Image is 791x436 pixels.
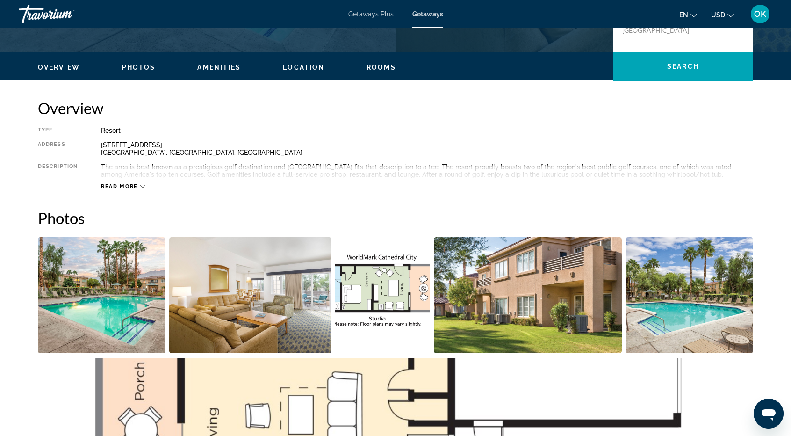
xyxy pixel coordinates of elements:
[367,63,396,72] button: Rooms
[38,63,80,72] button: Overview
[283,64,324,71] span: Location
[38,237,165,354] button: Open full-screen image slider
[197,64,241,71] span: Amenities
[19,2,112,26] a: Travorium
[101,127,753,134] div: Resort
[38,141,78,156] div: Address
[667,63,699,70] span: Search
[367,64,396,71] span: Rooms
[679,11,688,19] span: en
[748,4,772,24] button: User Menu
[122,64,156,71] span: Photos
[711,8,734,22] button: Change currency
[197,63,241,72] button: Amenities
[434,237,622,354] button: Open full-screen image slider
[711,11,725,19] span: USD
[38,209,753,227] h2: Photos
[348,10,394,18] a: Getaways Plus
[679,8,697,22] button: Change language
[101,141,753,156] div: [STREET_ADDRESS] [GEOGRAPHIC_DATA], [GEOGRAPHIC_DATA], [GEOGRAPHIC_DATA]
[38,127,78,134] div: Type
[38,163,78,178] div: Description
[754,399,784,429] iframe: Button to launch messaging window
[283,63,324,72] button: Location
[335,237,430,354] button: Open full-screen image slider
[626,237,753,354] button: Open full-screen image slider
[754,9,766,19] span: OK
[122,63,156,72] button: Photos
[38,64,80,71] span: Overview
[412,10,443,18] a: Getaways
[169,237,332,354] button: Open full-screen image slider
[101,183,138,189] span: Read more
[101,183,145,190] button: Read more
[101,163,753,178] div: The area is best known as a prestigious golf destination and [GEOGRAPHIC_DATA] fits that descript...
[38,99,753,117] h2: Overview
[613,52,753,81] button: Search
